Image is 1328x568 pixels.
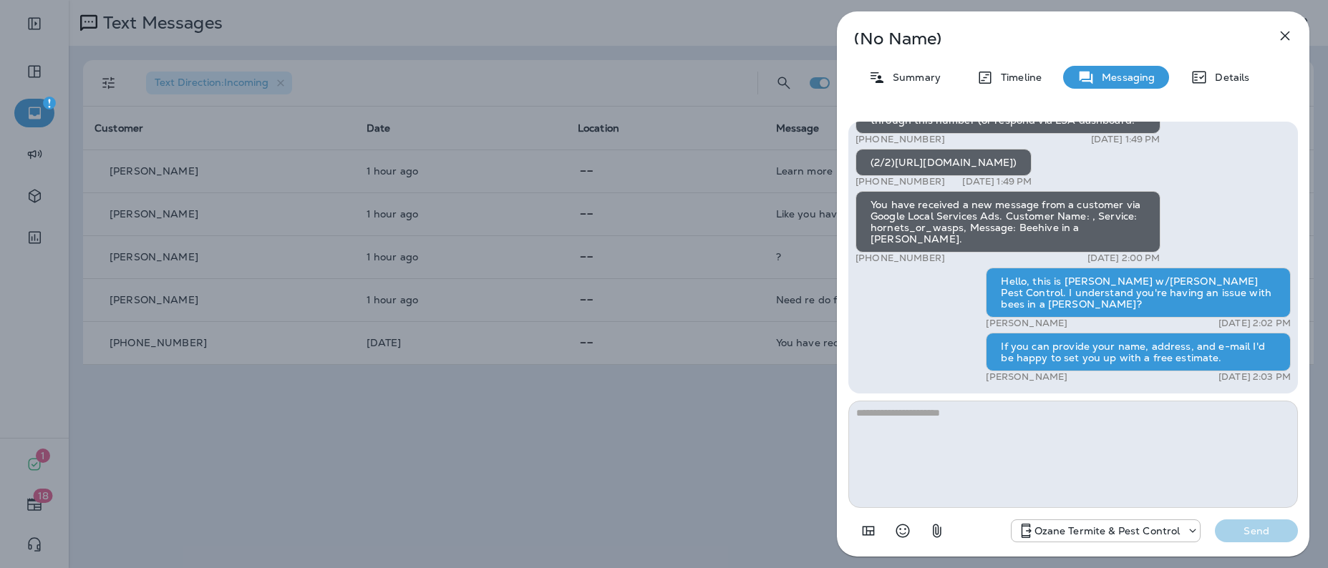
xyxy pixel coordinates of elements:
[1218,318,1291,329] p: [DATE] 2:02 PM
[1095,72,1155,83] p: Messaging
[856,176,945,187] p: [PHONE_NUMBER]
[888,516,917,545] button: Select an emoji
[856,191,1160,253] div: You have received a new message from a customer via Google Local Services Ads. Customer Name: , S...
[1034,525,1181,537] p: Ozane Termite & Pest Control
[1091,134,1160,145] p: [DATE] 1:49 PM
[856,134,945,145] p: [PHONE_NUMBER]
[986,268,1291,318] div: Hello, this is [PERSON_NAME] w/[PERSON_NAME] Pest Control. I understand you're having an issue wi...
[986,333,1291,371] div: If you can provide your name, address, and e-mail I'd be happy to set you up with a free estimate.
[1208,72,1249,83] p: Details
[856,149,1032,176] div: (2/2)[URL][DOMAIN_NAME])
[994,72,1042,83] p: Timeline
[856,253,945,264] p: [PHONE_NUMBER]
[986,318,1067,329] p: [PERSON_NAME]
[1218,371,1291,383] p: [DATE] 2:03 PM
[886,72,941,83] p: Summary
[1087,253,1160,264] p: [DATE] 2:00 PM
[962,176,1032,187] p: [DATE] 1:49 PM
[986,371,1067,383] p: [PERSON_NAME]
[854,33,1245,44] p: (No Name)
[854,516,883,545] button: Add in a premade template
[1012,522,1201,539] div: +1 (732) 702-5770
